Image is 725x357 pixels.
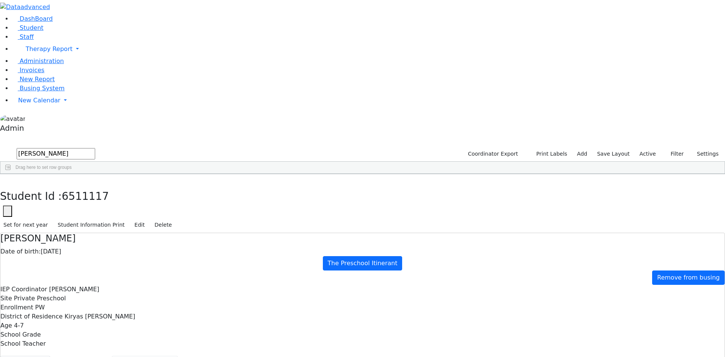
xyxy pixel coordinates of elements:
div: [DATE] [0,247,725,256]
label: Date of birth: [0,247,41,256]
a: Administration [12,57,64,65]
a: Remove from busing [652,270,725,285]
button: Coordinator Export [463,148,521,160]
span: DashBoard [20,15,53,22]
a: New Calendar [12,93,725,108]
span: New Report [20,76,55,83]
a: DashBoard [12,15,53,22]
label: IEP Coordinator [0,285,47,294]
button: Edit [131,219,148,231]
span: Invoices [20,66,45,74]
label: Enrollment [0,303,33,312]
span: 4-7 [14,322,24,329]
a: Busing System [12,85,65,92]
h4: [PERSON_NAME] [0,233,725,244]
span: Drag here to set row groups [15,165,72,170]
span: Remove from busing [657,274,720,281]
span: Therapy Report [26,45,72,53]
input: Search [17,148,95,159]
label: Active [636,148,659,160]
span: Kiryas [PERSON_NAME] [65,313,135,320]
a: Therapy Report [12,42,725,57]
span: New Calendar [18,97,60,104]
label: District of Residence [0,312,63,321]
button: Settings [687,148,722,160]
a: Invoices [12,66,45,74]
span: 6511117 [62,190,109,202]
span: [PERSON_NAME] [49,286,99,293]
a: Add [574,148,591,160]
a: The Preschool Itinerant [323,256,403,270]
span: PW [35,304,45,311]
label: School Teacher [0,339,46,348]
label: Site [0,294,12,303]
span: Administration [20,57,64,65]
span: Private Preschool [14,295,66,302]
a: New Report [12,76,55,83]
button: Delete [151,219,175,231]
a: Student [12,24,43,31]
label: School Grade [0,330,41,339]
a: Staff [12,33,34,40]
button: Print Labels [528,148,571,160]
button: Student Information Print [54,219,128,231]
button: Save Layout [594,148,633,160]
button: Filter [661,148,687,160]
label: Age [0,321,12,330]
span: Staff [20,33,34,40]
span: Student [20,24,43,31]
span: Busing System [20,85,65,92]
